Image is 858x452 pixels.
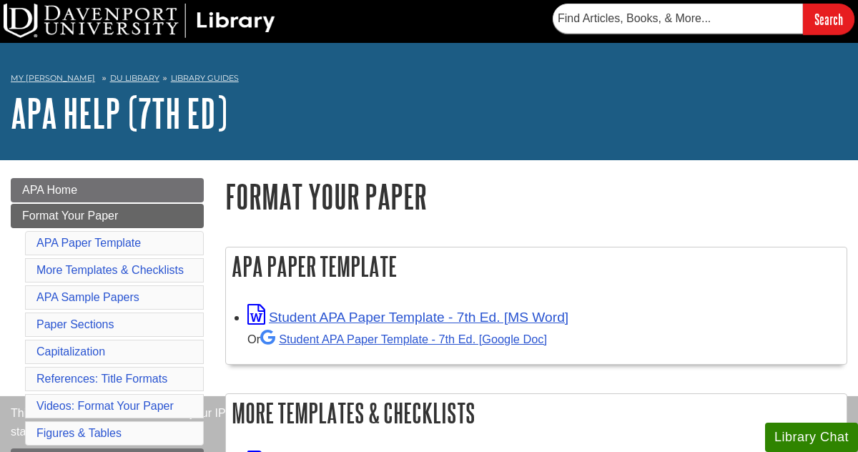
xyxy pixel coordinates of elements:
[553,4,803,34] input: Find Articles, Books, & More...
[22,210,118,222] span: Format Your Paper
[765,423,858,452] button: Library Chat
[11,72,95,84] a: My [PERSON_NAME]
[110,73,159,83] a: DU Library
[226,247,847,285] h2: APA Paper Template
[22,184,77,196] span: APA Home
[36,291,139,303] a: APA Sample Papers
[11,178,204,202] a: APA Home
[36,264,184,276] a: More Templates & Checklists
[226,394,847,432] h2: More Templates & Checklists
[171,73,239,83] a: Library Guides
[225,178,847,215] h1: Format Your Paper
[36,400,174,412] a: Videos: Format Your Paper
[11,91,227,135] a: APA Help (7th Ed)
[36,237,141,249] a: APA Paper Template
[36,373,167,385] a: References: Title Formats
[260,333,547,345] a: Student APA Paper Template - 7th Ed. [Google Doc]
[11,69,847,92] nav: breadcrumb
[36,318,114,330] a: Paper Sections
[247,310,568,325] a: Link opens in new window
[36,427,122,439] a: Figures & Tables
[4,4,275,38] img: DU Library
[553,4,854,34] form: Searches DU Library's articles, books, and more
[11,204,204,228] a: Format Your Paper
[803,4,854,34] input: Search
[36,345,105,358] a: Capitalization
[247,333,547,345] small: Or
